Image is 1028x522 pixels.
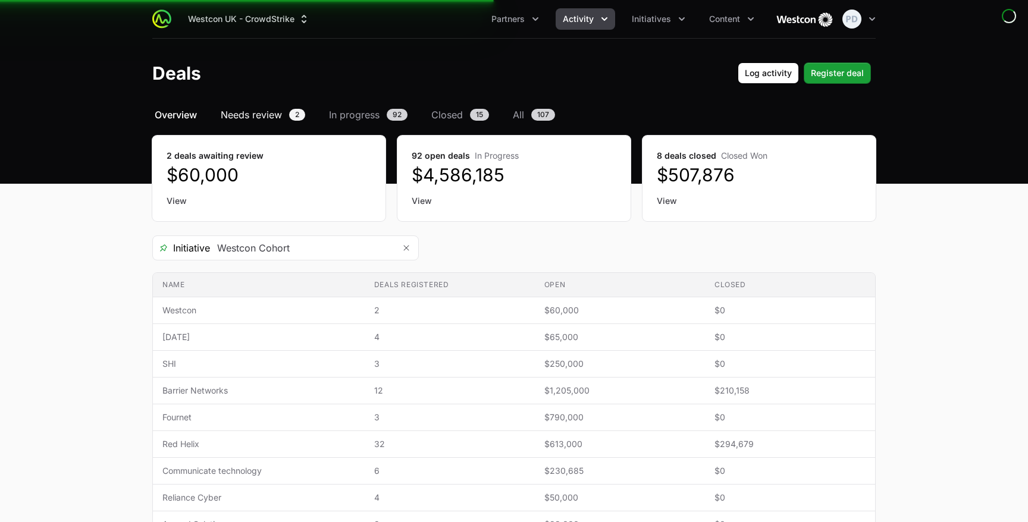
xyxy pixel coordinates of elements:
a: View [167,195,371,207]
span: 12 [374,385,525,397]
span: Log activity [745,66,792,80]
span: $294,679 [714,438,866,450]
span: $0 [714,358,866,370]
span: 32 [374,438,525,450]
div: Partners menu [484,8,546,30]
a: In progress92 [327,108,410,122]
span: In Progress [475,150,519,161]
th: Closed [705,273,875,297]
span: Closed Won [721,150,767,161]
div: Primary actions [738,62,871,84]
nav: Deals navigation [152,108,876,122]
button: Activity [556,8,615,30]
span: 2 [374,304,525,316]
span: Content [709,13,740,25]
th: Open [535,273,705,297]
dt: 92 open deals [412,150,616,162]
dd: $60,000 [167,164,371,185]
button: Content [702,8,761,30]
span: Fournet [162,411,355,423]
span: In progress [329,108,380,122]
span: $613,000 [544,438,695,450]
span: Activity [563,13,594,25]
span: 2 [289,109,305,121]
span: Reliance Cyber [162,492,355,504]
button: Westcon UK - CrowdStrike [181,8,317,30]
span: 3 [374,358,525,370]
button: Register deal [804,62,871,84]
span: $0 [714,411,866,423]
th: Deals registered [365,273,535,297]
a: Closed15 [429,108,491,122]
h1: Deals [152,62,201,84]
span: Overview [155,108,197,122]
span: Initiatives [632,13,671,25]
span: $250,000 [544,358,695,370]
img: ActivitySource [152,10,171,29]
span: $1,205,000 [544,385,695,397]
span: Communicate technology [162,465,355,477]
img: Westcon UK [776,7,833,31]
dd: $507,876 [657,164,861,185]
div: Content menu [702,8,761,30]
span: $50,000 [544,492,695,504]
span: 92 [387,109,408,121]
span: 15 [470,109,489,121]
div: Main navigation [171,8,761,30]
input: Search initiatives [210,236,394,260]
span: $0 [714,492,866,504]
span: $60,000 [544,304,695,316]
dt: 2 deals awaiting review [167,150,371,162]
div: Activity menu [556,8,615,30]
span: 4 [374,492,525,504]
span: $65,000 [544,331,695,343]
span: SHI [162,358,355,370]
span: Initiative [153,241,210,255]
span: 6 [374,465,525,477]
span: $0 [714,304,866,316]
dd: $4,586,185 [412,164,616,185]
span: All [513,108,524,122]
a: Overview [152,108,199,122]
button: Initiatives [625,8,692,30]
button: Log activity [738,62,799,84]
span: $210,158 [714,385,866,397]
span: $790,000 [544,411,695,423]
dt: 8 deals closed [657,150,861,162]
a: All107 [510,108,557,122]
span: 107 [531,109,555,121]
span: Partners [491,13,525,25]
button: Partners [484,8,546,30]
div: Initiatives menu [625,8,692,30]
a: Needs review2 [218,108,308,122]
a: View [412,195,616,207]
span: Westcon [162,304,355,316]
span: Needs review [221,108,282,122]
span: Barrier Networks [162,385,355,397]
span: [DATE] [162,331,355,343]
span: 4 [374,331,525,343]
div: Supplier switch menu [181,8,317,30]
a: View [657,195,861,207]
button: Remove [394,236,418,260]
span: Register deal [811,66,864,80]
span: $230,685 [544,465,695,477]
span: Closed [431,108,463,122]
span: $0 [714,465,866,477]
span: $0 [714,331,866,343]
span: 3 [374,411,525,423]
img: Payam Dinarvand [842,10,861,29]
span: Red Helix [162,438,355,450]
th: Name [153,273,365,297]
